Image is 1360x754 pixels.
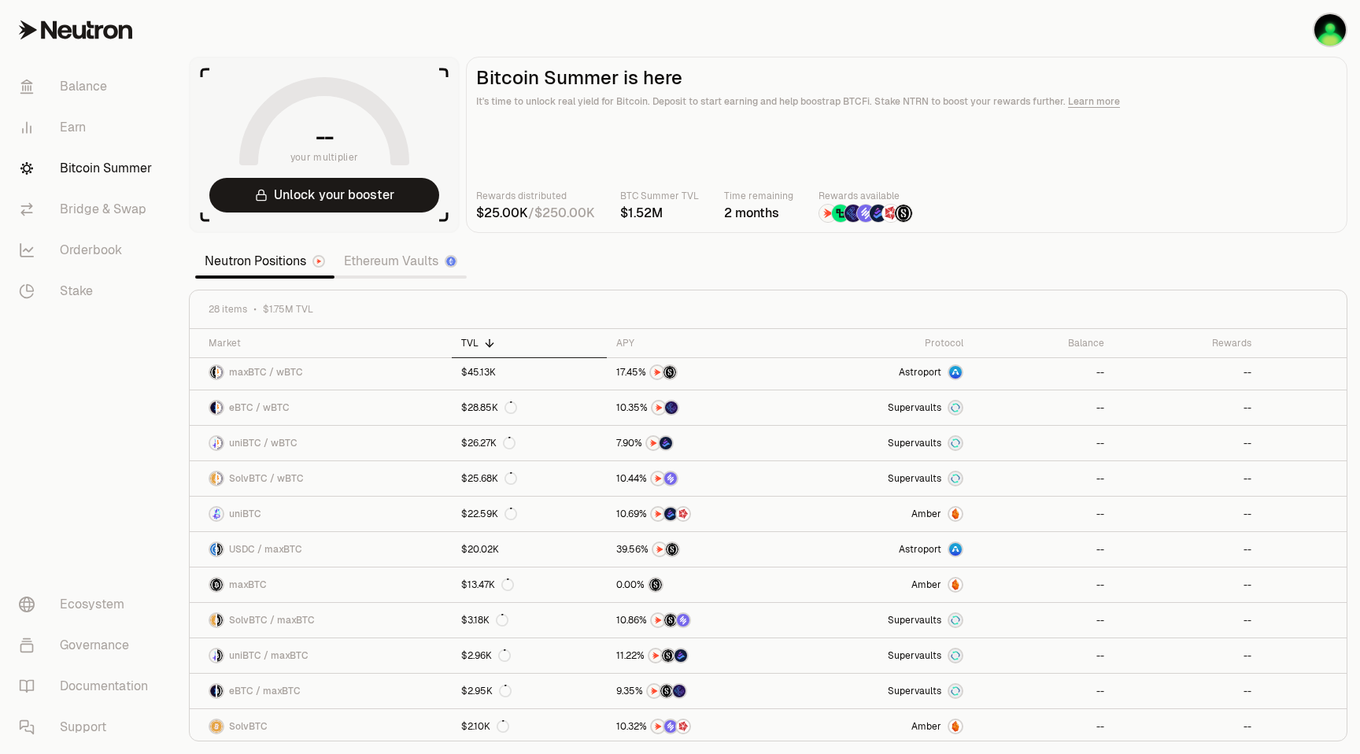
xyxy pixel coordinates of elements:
img: Structured Points [660,685,673,697]
a: SupervaultsSupervaults [789,638,973,673]
button: Unlock your booster [209,178,439,213]
a: $2.95K [452,674,607,708]
div: TVL [461,337,597,349]
a: NTRNBedrock DiamondsMars Fragments [607,497,789,531]
img: Structured Points [895,205,912,222]
button: NTRNStructured PointsBedrock Diamonds [616,648,780,663]
img: EtherFi Points [844,205,862,222]
img: NTRN [648,685,660,697]
span: SolvBTC [229,720,268,733]
img: Supervaults [949,614,962,626]
a: Bridge & Swap [6,189,170,230]
img: Neutron Logo [314,257,323,266]
a: Earn [6,107,170,148]
img: Supervaults [949,472,962,485]
img: maxBTC Logo [210,366,216,379]
span: SolvBTC / maxBTC [229,614,315,626]
img: wBTC Logo [217,401,223,414]
a: eBTC LogomaxBTC LogoeBTC / maxBTC [190,674,452,708]
a: SolvBTC LogomaxBTC LogoSolvBTC / maxBTC [190,603,452,638]
p: Rewards available [819,188,913,204]
img: Bedrock Diamonds [664,508,677,520]
img: maxBTC Logo [210,578,223,591]
a: -- [1114,709,1261,744]
img: uniBTC Logo [210,508,223,520]
img: SolvBTC Logo [210,720,223,733]
span: Supervaults [888,472,941,485]
a: NTRNStructured PointsEtherFi Points [607,674,789,708]
img: maxBTC Logo [217,685,223,697]
h1: -- [316,124,334,150]
button: NTRNBedrock DiamondsMars Fragments [616,506,780,522]
a: $2.96K [452,638,607,673]
a: SupervaultsSupervaults [789,461,973,496]
span: Astroport [899,366,941,379]
a: $45.13K [452,355,607,390]
a: -- [973,674,1114,708]
img: SolvBTC Logo [210,614,216,626]
img: Lombard Lux [832,205,849,222]
img: Structured Points [663,366,676,379]
a: -- [973,426,1114,460]
a: Neutron Positions [195,246,334,277]
img: Bedrock Diamonds [660,437,672,449]
a: -- [1114,567,1261,602]
a: -- [1114,674,1261,708]
a: $2.10K [452,709,607,744]
button: NTRNEtherFi Points [616,400,780,416]
a: uniBTC LogomaxBTC LogouniBTC / maxBTC [190,638,452,673]
img: Solv Points [664,472,677,485]
h2: Bitcoin Summer is here [476,67,1337,89]
img: wBTC Logo [217,366,223,379]
a: -- [973,638,1114,673]
div: $2.10K [461,720,509,733]
span: Supervaults [888,649,941,662]
div: $45.13K [461,366,496,379]
img: Solv Points [664,720,677,733]
a: AmberAmber [789,497,973,531]
div: $26.27K [461,437,516,449]
div: $13.47K [461,578,514,591]
a: SolvBTC LogoSolvBTC [190,709,452,744]
a: Astroport [789,355,973,390]
img: Supervaults [949,685,962,697]
a: Structured Points [607,567,789,602]
img: Ethereum Logo [446,257,456,266]
a: -- [973,709,1114,744]
a: Ethereum Vaults [334,246,467,277]
img: NTRN [652,508,664,520]
img: uniBTC Logo [210,649,216,662]
img: NTRN [651,366,663,379]
a: -- [1114,426,1261,460]
a: $20.02K [452,532,607,567]
img: wBTC Logo [217,472,223,485]
span: eBTC / wBTC [229,401,290,414]
a: SupervaultsSupervaults [789,603,973,638]
span: Amber [911,720,941,733]
a: -- [973,532,1114,567]
a: $25.68K [452,461,607,496]
a: AmberAmber [789,567,973,602]
a: eBTC LogowBTC LogoeBTC / wBTC [190,390,452,425]
a: Learn more [1068,95,1120,108]
p: BTC Summer TVL [620,188,699,204]
img: SolvBTC Logo [210,472,216,485]
a: -- [973,355,1114,390]
img: Supervaults [949,649,962,662]
a: USDC LogomaxBTC LogoUSDC / maxBTC [190,532,452,567]
a: -- [973,603,1114,638]
img: Amber [949,720,962,733]
a: -- [1114,603,1261,638]
img: Bedrock Diamonds [674,649,687,662]
a: -- [973,497,1114,531]
a: AmberAmber [789,709,973,744]
span: 28 items [209,303,247,316]
a: uniBTC LogowBTC LogouniBTC / wBTC [190,426,452,460]
a: Governance [6,625,170,666]
div: $2.95K [461,685,512,697]
img: maxBTC Logo [217,614,223,626]
div: Protocol [798,337,963,349]
a: maxBTC LogomaxBTC [190,567,452,602]
span: maxBTC [229,578,267,591]
p: Time remaining [724,188,793,204]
